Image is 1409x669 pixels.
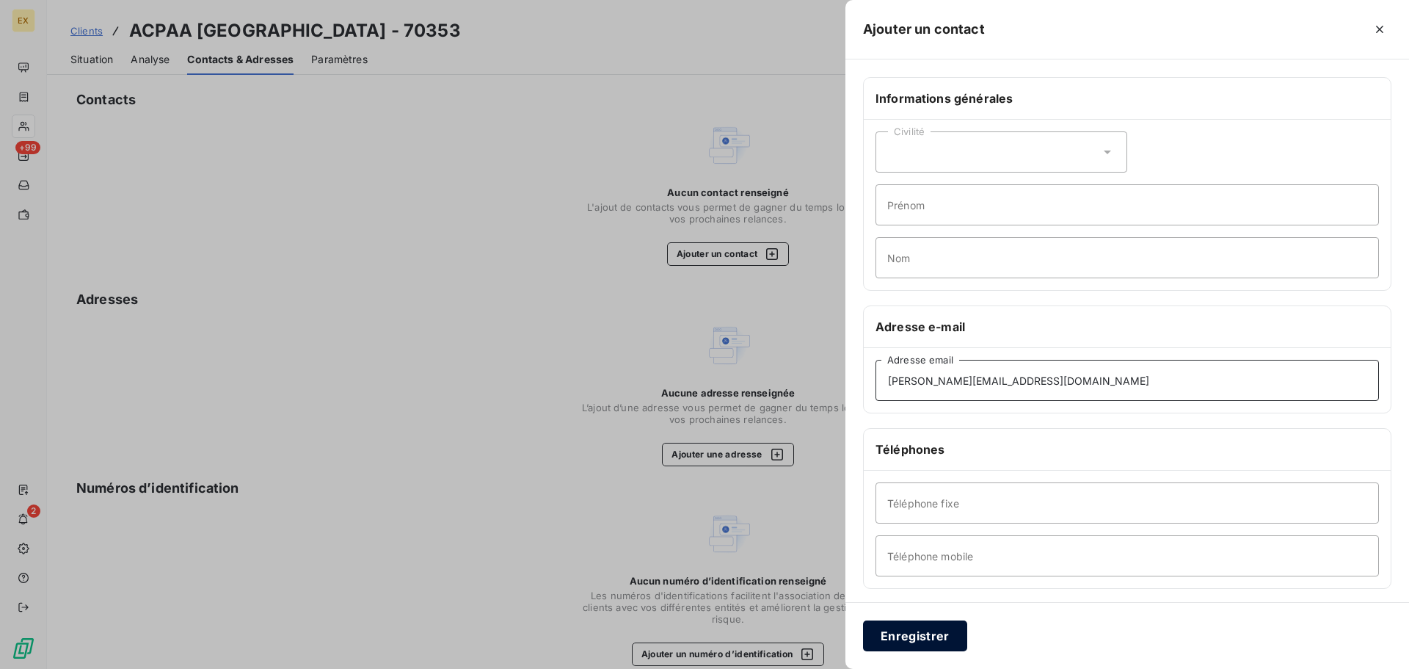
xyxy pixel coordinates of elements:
button: Enregistrer [863,621,967,651]
h6: Informations générales [875,90,1379,107]
input: placeholder [875,237,1379,278]
input: placeholder [875,482,1379,524]
input: placeholder [875,184,1379,225]
h6: Téléphones [875,441,1379,458]
input: placeholder [875,360,1379,401]
h6: Adresse e-mail [875,318,1379,336]
h5: Ajouter un contact [863,19,985,40]
input: placeholder [875,535,1379,576]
